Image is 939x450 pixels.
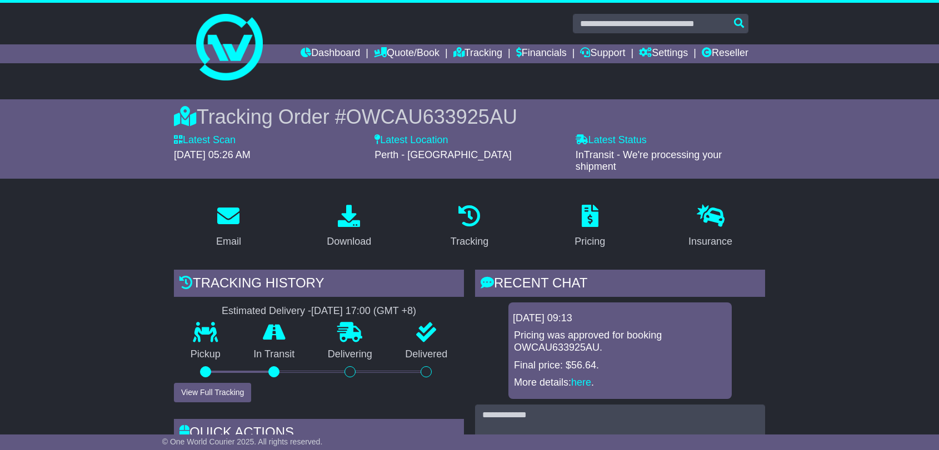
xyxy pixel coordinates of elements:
[513,312,727,325] div: [DATE] 09:13
[571,377,591,388] a: here
[174,134,236,146] label: Latest Scan
[576,149,722,173] span: InTransit - We're processing your shipment
[374,134,448,146] label: Latest Location
[174,419,464,449] div: Quick Actions
[174,383,251,402] button: View Full Tracking
[453,44,502,63] a: Tracking
[311,348,389,361] p: Delivering
[681,201,740,253] a: Insurance
[575,234,605,249] div: Pricing
[301,44,360,63] a: Dashboard
[346,105,517,128] span: OWCAU633925AU
[580,44,625,63] a: Support
[209,201,248,253] a: Email
[374,44,439,63] a: Quote/Book
[702,44,748,63] a: Reseller
[237,348,312,361] p: In Transit
[174,105,765,129] div: Tracking Order #
[174,270,464,300] div: Tracking history
[567,201,612,253] a: Pricing
[475,270,765,300] div: RECENT CHAT
[174,149,251,160] span: [DATE] 05:26 AM
[174,305,464,317] div: Estimated Delivery -
[514,330,726,353] p: Pricing was approved for booking OWCAU633925AU.
[389,348,464,361] p: Delivered
[443,201,496,253] a: Tracking
[162,437,323,446] span: © One World Courier 2025. All rights reserved.
[516,44,567,63] a: Financials
[451,234,488,249] div: Tracking
[514,360,726,372] p: Final price: $56.64.
[327,234,371,249] div: Download
[576,134,647,146] label: Latest Status
[514,377,726,389] p: More details: .
[311,305,416,317] div: [DATE] 17:00 (GMT +8)
[174,348,237,361] p: Pickup
[319,201,378,253] a: Download
[374,149,511,160] span: Perth - [GEOGRAPHIC_DATA]
[688,234,732,249] div: Insurance
[639,44,688,63] a: Settings
[216,234,241,249] div: Email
